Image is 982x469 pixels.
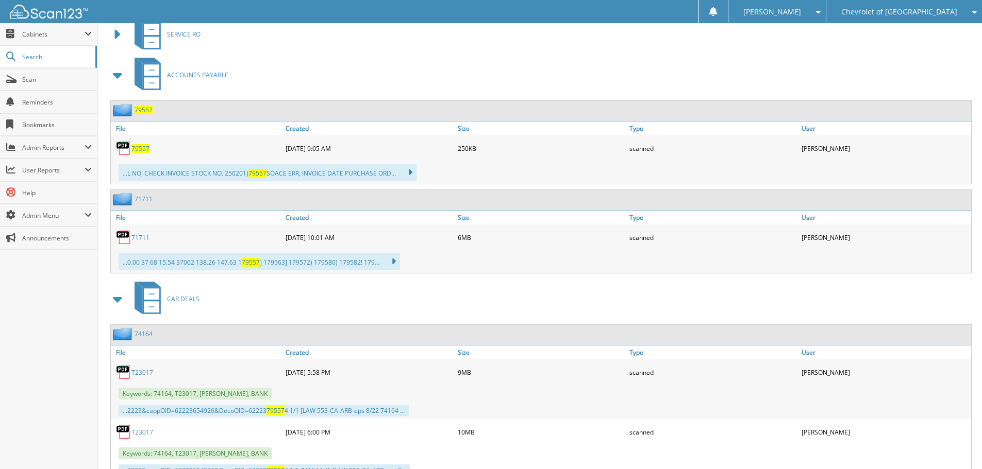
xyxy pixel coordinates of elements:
[167,71,228,79] span: ACCOUNTS PAYABLE
[116,141,131,156] img: PDF.png
[248,169,267,178] span: 79557
[131,428,153,437] a: T23017
[455,422,627,442] div: 10MB
[22,30,85,39] span: Cabinets
[799,211,971,224] a: User
[455,138,627,159] div: 250KB
[743,9,801,15] span: [PERSON_NAME]
[116,364,131,380] img: PDF.png
[22,53,90,61] span: Search
[841,9,957,15] span: Chevrolet of [GEOGRAPHIC_DATA]
[22,120,92,129] span: Bookmarks
[135,106,153,114] a: 79557
[111,121,283,135] a: File
[242,258,260,267] span: 79557
[10,5,88,19] img: scan123-logo-white.svg
[116,424,131,440] img: PDF.png
[22,188,92,197] span: Help
[128,55,228,95] a: ACCOUNTS PAYABLE
[135,329,153,338] a: 74164
[799,227,971,248] div: [PERSON_NAME]
[111,345,283,359] a: File
[113,327,135,340] img: folder2.png
[455,227,627,248] div: 6MB
[128,14,201,55] a: SERVICE RO
[799,121,971,135] a: User
[116,230,131,245] img: PDF.png
[627,138,799,159] div: scanned
[627,121,799,135] a: Type
[167,30,201,39] span: SERVICE RO
[119,253,400,270] div: ...0.00 37.68 15.54 37062 138.26 147.63 1 ] 179563] 179572) 179580) 179582! 179...
[113,193,135,205] img: folder2.png
[22,234,92,242] span: Announcements
[22,75,92,84] span: Scan
[455,121,627,135] a: Size
[283,121,455,135] a: Created
[283,227,455,248] div: [DATE] 10:01 AM
[113,103,135,116] img: folder2.png
[283,345,455,359] a: Created
[111,211,283,224] a: File
[283,362,455,383] div: [DATE] 5:58 PM
[627,362,799,383] div: scanned
[22,98,92,107] span: Reminders
[627,211,799,224] a: Type
[119,405,409,416] div: ...2223&cappOID=62223654926&DecoOID=62223 4 1/1 [LAW 553-CA-ARB-eps 8/22 74164 ...
[627,227,799,248] div: scanned
[283,211,455,224] a: Created
[22,166,85,175] span: User Reports
[119,164,417,181] div: ...L NO, CHECK INVOICE STOCK NO. 250201) SOACE ERR, INVOICE DATE PURCHASE ORD...
[267,406,285,415] span: 79557
[283,422,455,442] div: [DATE] 6:00 PM
[455,211,627,224] a: Size
[455,362,627,383] div: 9MB
[627,422,799,442] div: scanned
[119,388,272,399] span: Keywords: 74164, T23017, [PERSON_NAME], BANK
[799,362,971,383] div: [PERSON_NAME]
[799,345,971,359] a: User
[22,143,85,152] span: Admin Reports
[627,345,799,359] a: Type
[131,368,153,377] a: T23017
[455,345,627,359] a: Size
[128,279,199,319] a: CAR DEALS
[167,294,199,303] span: CAR DEALS
[799,138,971,159] div: [PERSON_NAME]
[22,211,85,220] span: Admin Menu
[283,138,455,159] div: [DATE] 9:05 AM
[135,195,153,203] a: 71711
[119,447,272,459] span: Keywords: 74164, T23017, [PERSON_NAME], BANK
[799,422,971,442] div: [PERSON_NAME]
[131,144,149,153] a: 79557
[131,233,149,242] a: 71711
